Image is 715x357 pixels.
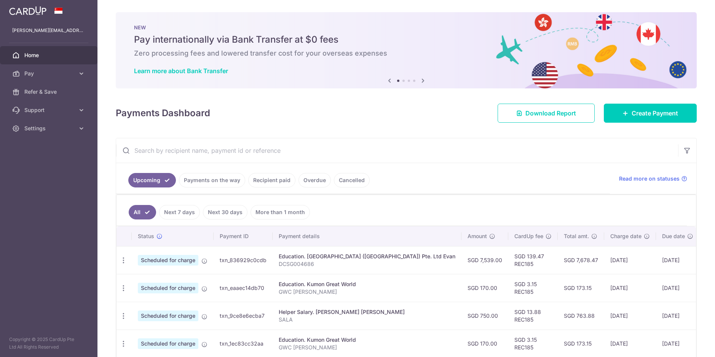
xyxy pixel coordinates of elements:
td: SGD 170.00 [461,274,508,302]
a: Overdue [298,173,331,187]
span: Create Payment [632,109,678,118]
a: Read more on statuses [619,175,687,183]
a: Create Payment [604,104,697,123]
span: Home [24,51,75,59]
span: Settings [24,125,75,132]
a: Next 30 days [203,205,247,219]
a: Recipient paid [248,173,295,187]
span: Pay [24,70,75,77]
span: Due date [662,232,685,240]
td: SGD 139.47 REC185 [508,246,558,274]
p: [PERSON_NAME][EMAIL_ADDRESS][PERSON_NAME][DOMAIN_NAME] [12,27,85,34]
span: Scheduled for charge [138,255,198,266]
span: Scheduled for charge [138,283,198,293]
th: Payment ID [214,226,273,246]
td: SGD 173.15 [558,274,604,302]
td: SGD 7,678.47 [558,246,604,274]
div: Helper Salary. [PERSON_NAME] [PERSON_NAME] [279,308,455,316]
td: [DATE] [604,246,656,274]
span: Total amt. [564,232,589,240]
p: DCSG004686 [279,260,455,268]
span: Charge date [610,232,642,240]
h4: Payments Dashboard [116,106,210,120]
a: Upcoming [128,173,176,187]
a: Cancelled [334,173,370,187]
span: Download Report [525,109,576,118]
img: Bank transfer banner [116,12,697,88]
a: Next 7 days [159,205,200,219]
span: CardUp fee [514,232,543,240]
h5: Pay internationally via Bank Transfer at $0 fees [134,34,678,46]
span: Refer & Save [24,88,75,96]
span: Amount [468,232,487,240]
span: Scheduled for charge [138,338,198,349]
p: GWC [PERSON_NAME] [279,344,455,351]
td: SGD 763.88 [558,302,604,330]
img: CardUp [9,6,46,15]
td: [DATE] [604,274,656,302]
td: [DATE] [604,302,656,330]
p: NEW [134,24,678,30]
a: All [129,205,156,219]
p: SALA [279,316,455,323]
td: [DATE] [656,246,699,274]
div: Education. Kumon Great World [279,280,455,288]
td: txn_eaaec14db70 [214,274,273,302]
td: txn_836929c0cdb [214,246,273,274]
td: SGD 750.00 [461,302,508,330]
span: Read more on statuses [619,175,680,183]
td: SGD 3.15 REC185 [508,274,558,302]
td: SGD 7,539.00 [461,246,508,274]
span: Support [24,106,75,114]
td: [DATE] [656,274,699,302]
p: GWC [PERSON_NAME] [279,288,455,296]
a: More than 1 month [251,205,310,219]
span: Scheduled for charge [138,311,198,321]
div: Education. [GEOGRAPHIC_DATA] ([GEOGRAPHIC_DATA]) Pte. Ltd Evan [279,253,455,260]
div: Education. Kumon Great World [279,336,455,344]
a: Payments on the way [179,173,245,187]
a: Learn more about Bank Transfer [134,67,228,75]
td: txn_9ce8e6ecba7 [214,302,273,330]
a: Download Report [498,104,595,123]
h6: Zero processing fees and lowered transfer cost for your overseas expenses [134,49,678,58]
td: SGD 13.88 REC185 [508,302,558,330]
input: Search by recipient name, payment id or reference [116,138,678,163]
span: Status [138,232,154,240]
th: Payment details [273,226,461,246]
td: [DATE] [656,302,699,330]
